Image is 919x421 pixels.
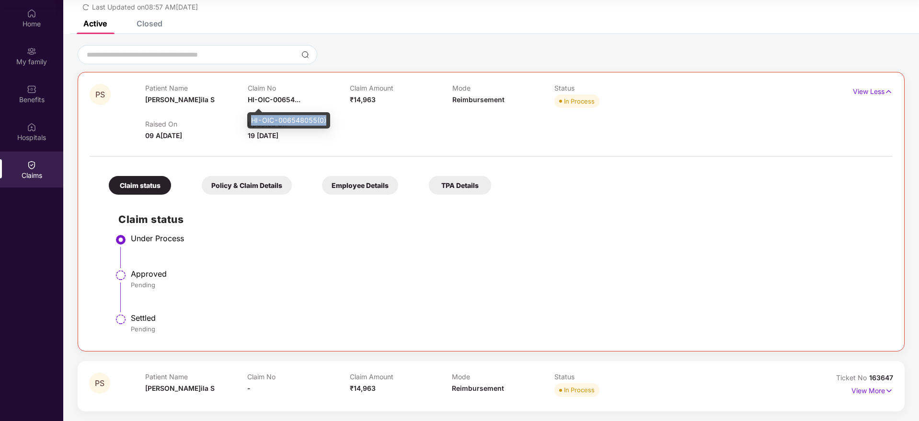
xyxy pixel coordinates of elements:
span: - [247,384,251,392]
span: 163647 [869,374,893,382]
span: Reimbursement [452,384,504,392]
p: Patient Name [145,373,248,381]
span: PS [95,379,104,387]
p: Claim Amount [350,373,452,381]
p: Status [554,373,657,381]
div: In Process [564,385,595,395]
div: HI-OIC-006548055(0) [247,112,330,129]
span: Ticket No [836,374,869,382]
p: Claim No [247,373,350,381]
span: [PERSON_NAME]ila S [145,384,215,392]
p: Mode [452,373,554,381]
img: svg+xml;base64,PHN2ZyB4bWxucz0iaHR0cDovL3d3dy53My5vcmcvMjAwMC9zdmciIHdpZHRoPSIxNyIgaGVpZ2h0PSIxNy... [885,386,893,396]
span: ₹14,963 [350,384,376,392]
p: View More [851,383,893,396]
